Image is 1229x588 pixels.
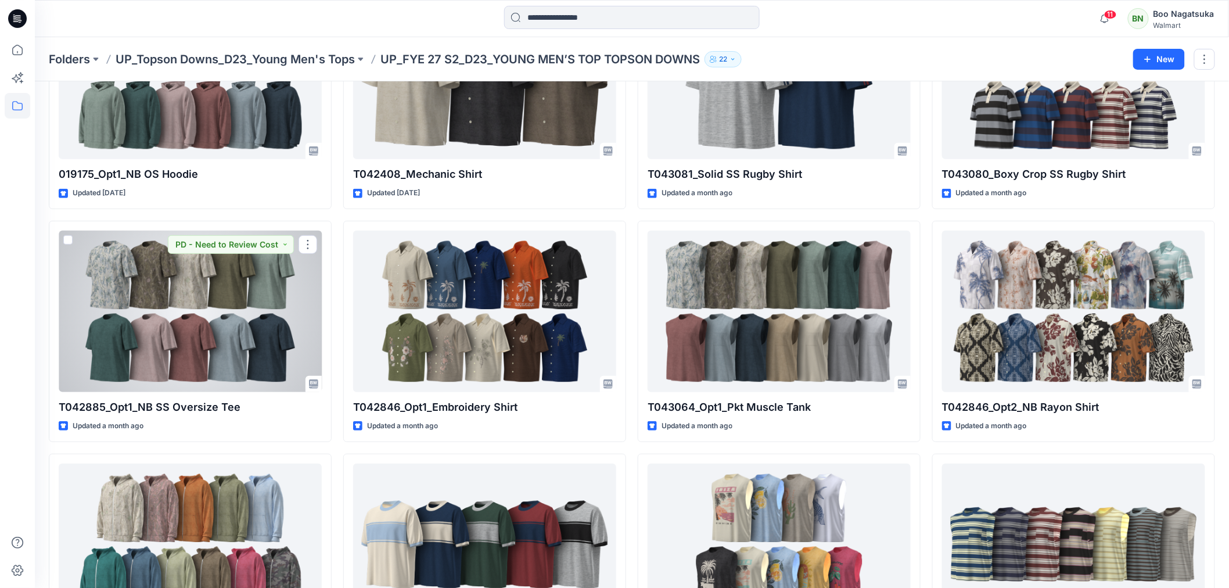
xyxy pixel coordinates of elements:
button: New [1133,49,1185,70]
p: T043080_Boxy Crop SS Rugby Shirt [942,166,1205,182]
a: T042885_Opt1_NB SS Oversize Tee [59,231,322,392]
p: Updated a month ago [956,187,1027,199]
button: 22 [705,51,742,67]
p: 019175_Opt1_NB OS Hoodie [59,166,322,182]
a: T042846_Opt1_Embroidery Shirt [353,231,616,392]
p: Updated a month ago [367,420,438,432]
p: T042846_Opt1_Embroidery Shirt [353,399,616,415]
div: BN [1128,8,1149,29]
p: T042408_Mechanic Shirt [353,166,616,182]
span: 11 [1104,10,1117,19]
p: T043081_Solid SS Rugby Shirt [648,166,911,182]
a: T042846_Opt2_NB Rayon Shirt [942,231,1205,392]
p: Updated [DATE] [73,187,125,199]
p: Updated a month ago [956,420,1027,432]
p: T043064_Opt1_Pkt Muscle Tank [648,399,911,415]
a: T043064_Opt1_Pkt Muscle Tank [648,231,911,392]
p: Updated a month ago [73,420,143,432]
div: Walmart [1153,21,1214,30]
p: T042885_Opt1_NB SS Oversize Tee [59,399,322,415]
p: T042846_Opt2_NB Rayon Shirt [942,399,1205,415]
a: UP_Topson Downs_D23_Young Men's Tops [116,51,355,67]
p: Updated a month ago [662,187,732,199]
p: UP_FYE 27 S2_D23_YOUNG MEN’S TOP TOPSON DOWNS [380,51,700,67]
a: Folders [49,51,90,67]
div: Boo Nagatsuka [1153,7,1214,21]
p: Updated [DATE] [367,187,420,199]
p: Updated a month ago [662,420,732,432]
p: 22 [719,53,727,66]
